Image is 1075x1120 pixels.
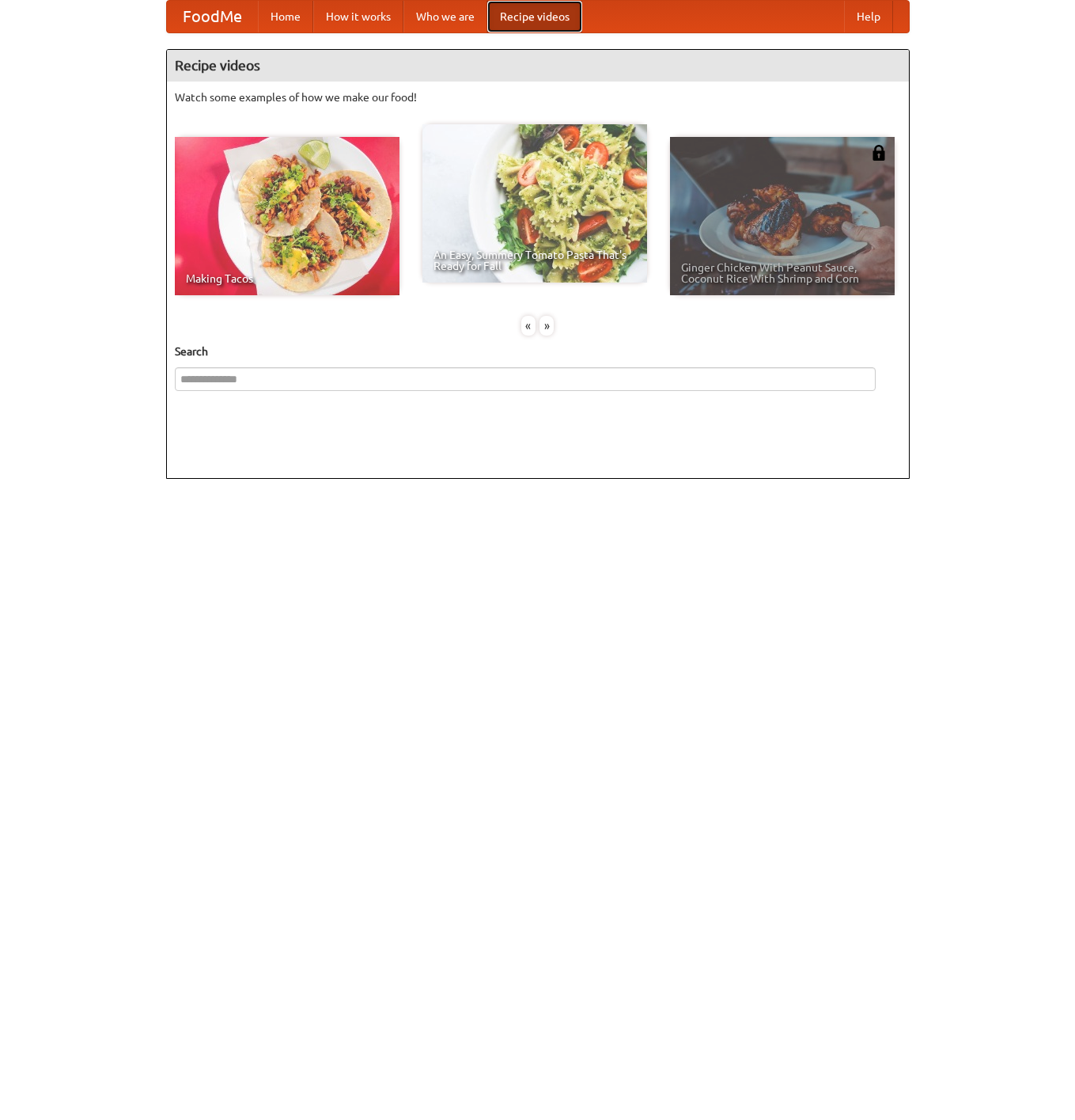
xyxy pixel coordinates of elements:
a: Help [844,1,893,32]
p: Watch some examples of how we make our food! [175,89,901,105]
span: An Easy, Summery Tomato Pasta That's Ready for Fall [433,249,636,271]
img: 483408.png [871,145,887,161]
a: Recipe videos [487,1,582,32]
a: Home [258,1,313,32]
h4: Recipe videos [167,50,909,82]
div: » [539,316,554,336]
a: How it works [313,1,403,32]
div: « [521,316,536,336]
h5: Search [175,344,901,359]
span: Making Tacos [186,273,388,284]
a: Who we are [403,1,487,32]
a: An Easy, Summery Tomato Pasta That's Ready for Fall [422,124,647,283]
a: Making Tacos [175,137,399,295]
a: FoodMe [167,1,258,32]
